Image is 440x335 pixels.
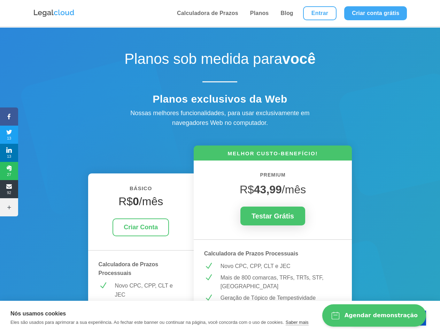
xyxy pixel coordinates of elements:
[221,262,342,271] p: Novo CPC, CPP, CLT e JEC
[204,273,213,282] span: N
[286,320,309,325] a: Saber mais
[282,51,316,67] strong: você
[10,311,66,317] strong: Nós usamos cookies
[344,6,407,20] a: Criar conta grátis
[254,183,282,196] strong: 43,99
[204,262,213,270] span: N
[221,273,342,291] p: Mais de 800 comarcas, TRFs, TRTs, STF, [GEOGRAPHIC_DATA]
[133,195,139,208] strong: 0
[221,293,342,303] p: Geração de Tópico de Tempestividade
[303,6,337,20] a: Entrar
[204,251,298,256] strong: Calculadora de Prazos Processuais
[98,50,342,71] h1: Planos sob medida para
[194,150,352,161] h6: MELHOR CUSTO-BENEFÍCIO!
[113,218,169,236] a: Criar Conta
[240,207,305,225] a: Testar Grátis
[98,93,342,109] h4: Planos exclusivos da Web
[99,261,159,276] strong: Calculadora de Prazos Processuais
[33,9,75,18] img: Logo da Legalcloud
[99,184,183,196] h6: BÁSICO
[99,281,107,290] span: N
[99,195,183,211] h4: R$ /mês
[240,183,306,196] span: R$ /mês
[10,320,284,325] p: Eles são usados para aprimorar a sua experiência. Ao fechar este banner ou continuar na página, v...
[115,281,183,299] p: Novo CPC, CPP, CLT e JEC
[115,108,324,128] div: Nossas melhores funcionalidades, para usar exclusivamente em navegadores Web no computador.
[204,171,342,183] h6: PREMIUM
[204,293,213,302] span: N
